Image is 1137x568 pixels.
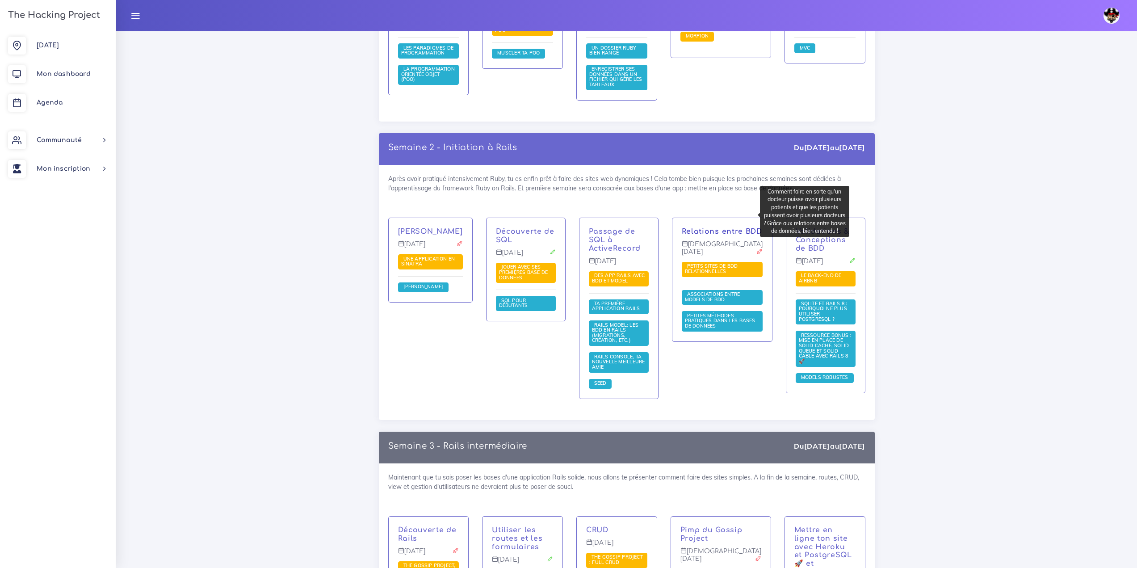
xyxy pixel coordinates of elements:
a: Semaine 2 - Initiation à Rails [388,143,517,152]
a: Le Back-end de Airbnb [799,273,842,284]
a: Des app Rails avec BDD et Model [592,273,645,284]
a: Un dossier Ruby bien rangé [589,45,636,56]
span: [PERSON_NAME] [401,283,446,290]
a: SQL pour débutants [499,298,530,309]
p: Semaine 3 - Rails intermédiaire [388,441,528,451]
span: Models robustes [799,374,851,380]
p: Utiliser les routes et les formulaires [492,526,553,551]
a: MVC [797,45,813,51]
p: [DATE] [398,240,463,255]
div: Du au [794,143,865,153]
a: Ta première application Rails [592,301,642,312]
a: Models robustes [799,374,851,381]
p: Découverte de Rails [398,526,459,543]
a: Relations entre BDD [682,227,762,236]
p: [DEMOGRAPHIC_DATA][DATE] [682,240,763,262]
a: Jouer avec ses premières base de données [499,264,548,281]
a: Seed [592,380,609,387]
strong: [DATE] [804,143,830,152]
a: [PERSON_NAME] [398,227,463,236]
a: Enregistrer ses données dans un fichier qui gère les tableaux [589,66,642,88]
span: Mon inscription [37,165,90,172]
a: Rails Model: les BDD en Rails (migrations, création, etc.) [592,322,638,344]
span: SQLite et Rails 8 : Pourquoi ne plus utiliser PostgreSQL ? [799,300,848,322]
a: Associations entre models de BDD [685,291,740,303]
h3: The Hacking Project [5,10,100,20]
span: Agenda [37,99,63,106]
a: SQLite et Rails 8 : Pourquoi ne plus utiliser PostgreSQL ? [799,301,848,323]
a: Rails Console, ta nouvelle meilleure amie [592,353,645,370]
div: Comment faire en sorte qu'un docteur puisse avoir plusieurs patients et que les patients puissent... [760,186,849,237]
a: Passage de SQL à ActiveRecord [589,227,641,252]
a: Découverte de SQL [496,227,554,244]
span: Petits sites de BDD relationnelles [685,263,738,274]
span: Mon dashboard [37,71,91,77]
p: CRUD [586,526,647,534]
span: Petites méthodes pratiques dans les bases de données [685,312,755,329]
img: avatar [1103,8,1120,24]
div: Du au [794,441,865,451]
span: Ta première application Rails [592,300,642,312]
div: Après avoir pratiqué intensivement Ruby, tu es enfin prêt à faire des sites web dynamiques ! Cela... [379,165,875,420]
p: [DATE] [796,257,856,272]
strong: [DATE] [839,442,865,450]
span: Associations entre models de BDD [685,291,740,303]
p: [DATE] [496,249,556,263]
p: [DATE] [589,257,649,272]
p: [DATE] [398,547,459,562]
strong: [DATE] [804,442,830,450]
p: Pimp du Gossip Project [680,526,761,543]
strong: [DATE] [839,143,865,152]
p: [DATE] [586,539,647,553]
a: Ressource Bonus : Mise en place de Solid Cache, Solid Queue et Solid Cable avec Rails 8 🚀 [799,332,852,365]
a: Validations & Conceptions de BDD [796,227,849,252]
span: The Gossip Project : Full CRUD [589,554,643,565]
span: Communauté [37,137,82,143]
a: [PERSON_NAME] [401,284,446,290]
a: Une application en Sinatra [401,256,455,267]
a: Muscler ta POO [495,50,542,56]
span: La Programmation Orientée Objet (POO) [401,66,455,82]
a: Les paradigmes de programmation [401,45,454,56]
a: La Programmation Orientée Objet (POO) [401,66,455,83]
a: Morpion [684,33,711,39]
a: Petits sites de BDD relationnelles [685,263,738,275]
span: [DATE] [37,42,59,49]
a: Petites méthodes pratiques dans les bases de données [685,313,755,329]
